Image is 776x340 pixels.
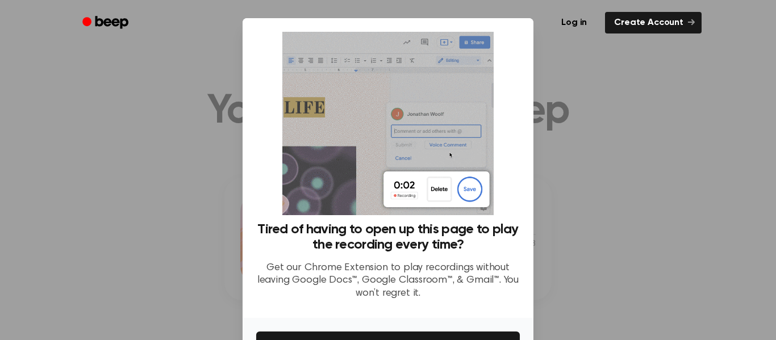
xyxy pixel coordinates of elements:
[256,262,520,300] p: Get our Chrome Extension to play recordings without leaving Google Docs™, Google Classroom™, & Gm...
[605,12,702,33] a: Create Account
[256,222,520,253] h3: Tired of having to open up this page to play the recording every time?
[550,10,598,36] a: Log in
[282,32,493,215] img: Beep extension in action
[74,12,139,34] a: Beep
